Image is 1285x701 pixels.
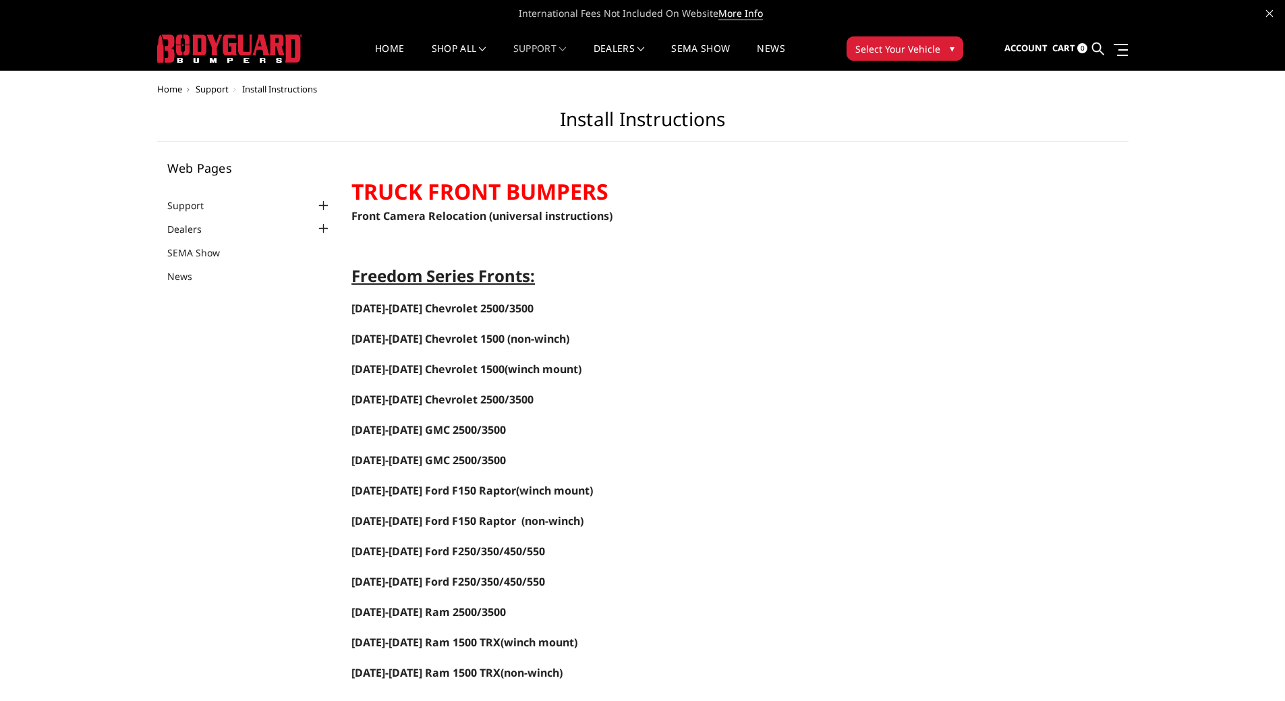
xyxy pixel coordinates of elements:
span: (winch mount) [351,483,593,498]
span: [DATE]-[DATE] GMC 2500/3500 [351,453,506,468]
a: [DATE]-[DATE] Chevrolet 1500 [351,333,505,345]
a: shop all [432,44,486,70]
a: Dealers [594,44,645,70]
a: [DATE]-[DATE] Ford F250/350/450/550 [351,576,545,588]
a: [DATE]-[DATE] GMC 2500/3500 [351,454,506,467]
img: BODYGUARD BUMPERS [157,34,302,63]
span: [DATE]-[DATE] Ram 1500 TRX [351,635,501,650]
a: Cart 0 [1052,30,1087,67]
a: More Info [718,7,763,20]
span: [DATE]-[DATE] Ford F250/350/450/550 [351,574,545,589]
h5: Web Pages [167,162,332,174]
a: [DATE]-[DATE] Ford F150 Raptor [351,515,516,528]
a: [DATE]-[DATE] Ram 2500/3500 [351,605,506,619]
a: News [757,44,784,70]
a: Home [157,83,182,95]
a: [DATE]-[DATE] Chevrolet 2500/3500 [351,393,534,406]
a: [DATE]-[DATE] Chevrolet 1500 [351,362,505,376]
a: Support [196,83,229,95]
span: (non-winch) [521,513,583,528]
a: Account [1004,30,1048,67]
a: Home [375,44,404,70]
span: Cart [1052,42,1075,54]
a: Dealers [167,222,219,236]
span: (winch mount) [351,362,581,376]
button: Select Your Vehicle [847,36,963,61]
a: News [167,269,209,283]
a: [DATE]-[DATE] Ford F250/350/450/550 [351,544,545,559]
a: Support [167,198,221,213]
span: [DATE]-[DATE] Ford F150 Raptor [351,513,516,528]
a: Front Camera Relocation (universal instructions) [351,208,612,223]
span: ▾ [950,41,954,55]
span: (non-winch) [351,665,563,680]
a: [DATE]-[DATE] Chevrolet 2500/3500 [351,301,534,316]
a: SEMA Show [167,246,237,260]
a: [DATE]-[DATE] Ram 1500 TRX [351,636,501,649]
span: Install Instructions [242,83,317,95]
span: [DATE]-[DATE] Chevrolet 1500 [351,331,505,346]
h1: Install Instructions [157,108,1129,142]
a: Support [513,44,567,70]
span: Account [1004,42,1048,54]
span: Select Your Vehicle [855,42,940,56]
a: [DATE]-[DATE] Ram 1500 TRX [351,665,501,680]
a: [DATE]-[DATE] GMC 2500/3500 [351,422,506,437]
span: (non-winch) [507,331,569,346]
span: (winch mount) [501,635,577,650]
span: 0 [1077,43,1087,53]
a: SEMA Show [671,44,730,70]
a: [DATE]-[DATE] Ford F150 Raptor [351,483,516,498]
strong: TRUCK FRONT BUMPERS [351,177,608,206]
span: [DATE]-[DATE] Chevrolet 2500/3500 [351,392,534,407]
span: Freedom Series Fronts: [351,264,535,287]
